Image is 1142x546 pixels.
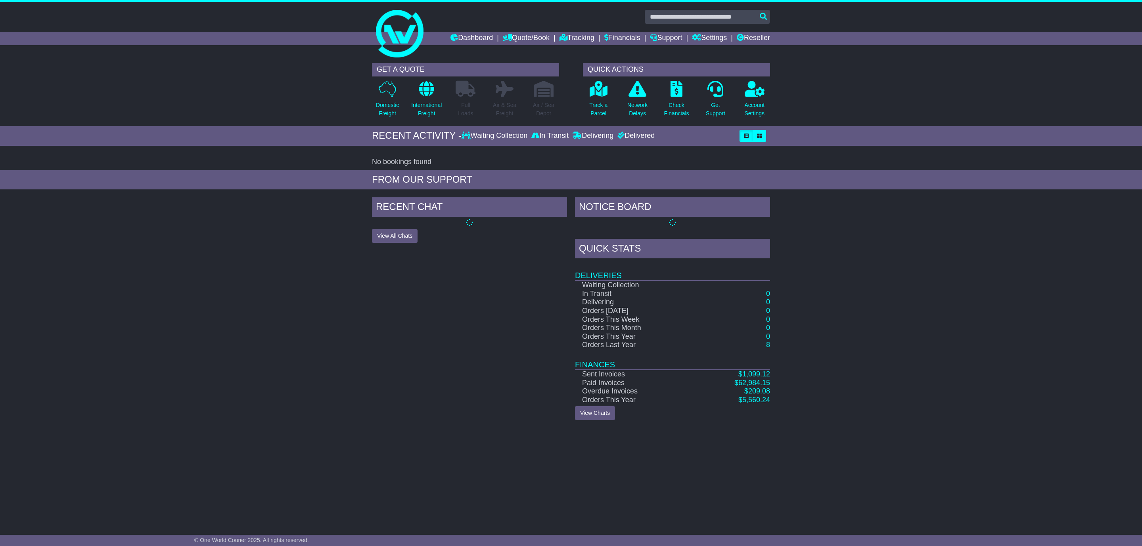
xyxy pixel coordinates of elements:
span: 209.08 [748,387,770,395]
p: Full Loads [456,101,475,118]
p: Get Support [706,101,725,118]
p: Domestic Freight [376,101,399,118]
a: Track aParcel [589,80,608,122]
a: AccountSettings [744,80,765,122]
div: In Transit [529,132,571,140]
div: NOTICE BOARD [575,197,770,219]
a: Support [650,32,682,45]
a: 0 [766,290,770,298]
a: Dashboard [450,32,493,45]
a: DomesticFreight [376,80,399,122]
a: $62,984.15 [734,379,770,387]
div: No bookings found [372,158,770,166]
a: Financials [604,32,640,45]
span: 1,099.12 [742,370,770,378]
button: View All Chats [372,229,418,243]
td: Paid Invoices [575,379,693,388]
td: Orders This Year [575,396,693,405]
span: 5,560.24 [742,396,770,404]
div: Delivering [571,132,615,140]
p: Track a Parcel [589,101,607,118]
td: Orders This Month [575,324,693,332]
a: 0 [766,315,770,323]
p: Network Delays [627,101,648,118]
p: Air & Sea Freight [493,101,516,118]
a: CheckFinancials [664,80,690,122]
td: Orders This Week [575,315,693,324]
div: Quick Stats [575,239,770,260]
p: Account Settings [745,101,765,118]
a: $1,099.12 [738,370,770,378]
a: Quote/Book [503,32,550,45]
td: Orders Last Year [575,341,693,349]
span: © One World Courier 2025. All rights reserved. [194,537,309,543]
div: RECENT CHAT [372,197,567,219]
div: QUICK ACTIONS [583,63,770,76]
div: FROM OUR SUPPORT [372,174,770,185]
td: In Transit [575,290,693,298]
div: GET A QUOTE [372,63,559,76]
td: Delivering [575,298,693,307]
td: Sent Invoices [575,370,693,379]
a: GetSupport [705,80,726,122]
p: Air / Sea Depot [533,101,554,118]
td: Finances [575,349,770,370]
a: NetworkDelays [627,80,648,122]
td: Orders This Year [575,332,693,341]
a: Tracking [560,32,594,45]
a: 0 [766,307,770,315]
a: Settings [692,32,727,45]
td: Waiting Collection [575,281,693,290]
p: International Freight [411,101,442,118]
div: Delivered [615,132,655,140]
p: Check Financials [664,101,689,118]
div: Waiting Collection [462,132,529,140]
a: 0 [766,324,770,332]
td: Overdue Invoices [575,387,693,396]
a: $5,560.24 [738,396,770,404]
a: 0 [766,332,770,340]
a: View Charts [575,406,615,420]
td: Orders [DATE] [575,307,693,315]
span: 62,984.15 [738,379,770,387]
a: Reseller [737,32,770,45]
div: RECENT ACTIVITY - [372,130,462,141]
td: Deliveries [575,260,770,281]
a: 0 [766,298,770,306]
a: InternationalFreight [411,80,442,122]
a: $209.08 [744,387,770,395]
a: 8 [766,341,770,349]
